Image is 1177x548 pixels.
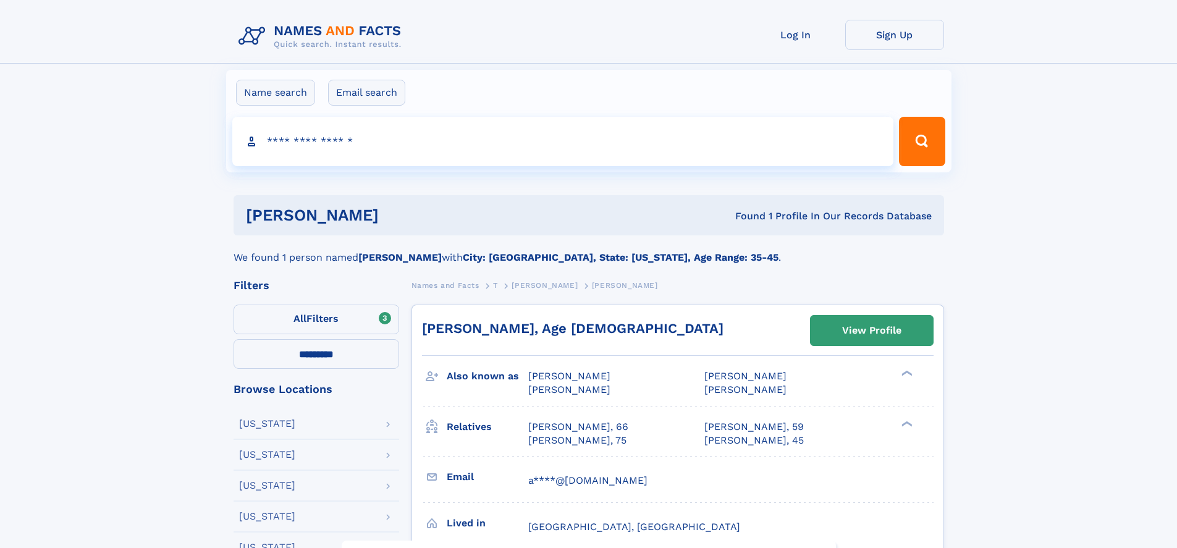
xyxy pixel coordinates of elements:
[842,316,901,345] div: View Profile
[528,420,628,434] a: [PERSON_NAME], 66
[845,20,944,50] a: Sign Up
[463,251,778,263] b: City: [GEOGRAPHIC_DATA], State: [US_STATE], Age Range: 35-45
[239,419,295,429] div: [US_STATE]
[746,20,845,50] a: Log In
[704,434,804,447] a: [PERSON_NAME], 45
[234,20,411,53] img: Logo Names and Facts
[704,384,787,395] span: [PERSON_NAME]
[234,305,399,334] label: Filters
[447,466,528,487] h3: Email
[899,117,945,166] button: Search Button
[528,384,610,395] span: [PERSON_NAME]
[811,316,933,345] a: View Profile
[422,321,723,336] a: [PERSON_NAME], Age [DEMOGRAPHIC_DATA]
[704,420,804,434] a: [PERSON_NAME], 59
[234,384,399,395] div: Browse Locations
[246,208,557,223] h1: [PERSON_NAME]
[528,370,610,382] span: [PERSON_NAME]
[293,313,306,324] span: All
[411,277,479,293] a: Names and Facts
[512,277,578,293] a: [PERSON_NAME]
[234,280,399,291] div: Filters
[528,434,626,447] a: [PERSON_NAME], 75
[239,481,295,491] div: [US_STATE]
[239,450,295,460] div: [US_STATE]
[898,369,913,377] div: ❯
[236,80,315,106] label: Name search
[232,117,894,166] input: search input
[898,419,913,428] div: ❯
[239,512,295,521] div: [US_STATE]
[447,366,528,387] h3: Also known as
[704,370,787,382] span: [PERSON_NAME]
[447,513,528,534] h3: Lived in
[592,281,658,290] span: [PERSON_NAME]
[358,251,442,263] b: [PERSON_NAME]
[493,277,498,293] a: T
[328,80,405,106] label: Email search
[493,281,498,290] span: T
[234,235,944,265] div: We found 1 person named with .
[512,281,578,290] span: [PERSON_NAME]
[447,416,528,437] h3: Relatives
[528,521,740,533] span: [GEOGRAPHIC_DATA], [GEOGRAPHIC_DATA]
[557,209,932,223] div: Found 1 Profile In Our Records Database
